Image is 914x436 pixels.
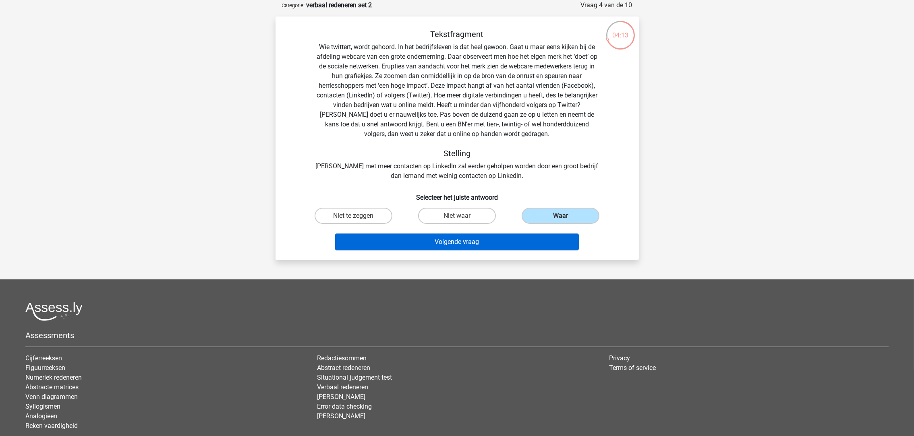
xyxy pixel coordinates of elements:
a: Abstract redeneren [317,364,370,372]
a: Figuurreeksen [25,364,65,372]
h6: Selecteer het juiste antwoord [288,187,626,201]
a: Error data checking [317,403,372,410]
label: Waar [522,208,599,224]
small: Categorie: [282,2,305,8]
a: Abstracte matrices [25,383,79,391]
h5: Tekstfragment [314,29,600,39]
div: Vraag 4 van de 10 [581,0,632,10]
a: Numeriek redeneren [25,374,82,381]
a: Venn diagrammen [25,393,78,401]
a: Syllogismen [25,403,60,410]
a: Analogieen [25,412,57,420]
a: Situational judgement test [317,374,392,381]
img: Assessly logo [25,302,83,321]
a: Cijferreeksen [25,354,62,362]
a: Redactiesommen [317,354,367,362]
div: 04:13 [605,20,636,40]
label: Niet waar [418,208,496,224]
a: Verbaal redeneren [317,383,368,391]
h5: Assessments [25,331,889,340]
button: Volgende vraag [335,233,579,250]
div: Wie twittert, wordt gehoord. In het bedrijfsleven is dat heel gewoon. Gaat u maar eens kijken bij... [288,29,626,181]
a: Privacy [609,354,630,362]
h5: Stelling [314,149,600,158]
a: Reken vaardigheid [25,422,78,430]
strong: verbaal redeneren set 2 [307,1,372,9]
label: Niet te zeggen [315,208,392,224]
a: [PERSON_NAME] [317,393,365,401]
a: Terms of service [609,364,656,372]
a: [PERSON_NAME] [317,412,365,420]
